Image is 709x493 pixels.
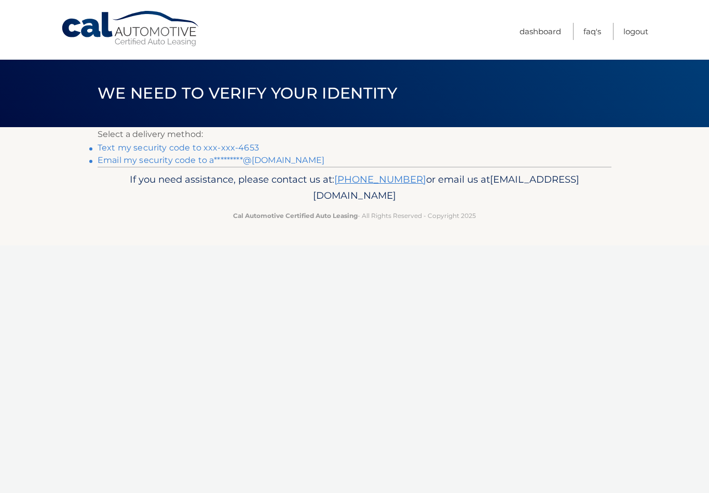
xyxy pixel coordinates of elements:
[623,23,648,40] a: Logout
[334,173,426,185] a: [PHONE_NUMBER]
[583,23,601,40] a: FAQ's
[61,10,201,47] a: Cal Automotive
[104,210,605,221] p: - All Rights Reserved - Copyright 2025
[98,155,324,165] a: Email my security code to a*********@[DOMAIN_NAME]
[104,171,605,204] p: If you need assistance, please contact us at: or email us at
[98,84,397,103] span: We need to verify your identity
[98,127,611,142] p: Select a delivery method:
[520,23,561,40] a: Dashboard
[233,212,358,220] strong: Cal Automotive Certified Auto Leasing
[98,143,259,153] a: Text my security code to xxx-xxx-4653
